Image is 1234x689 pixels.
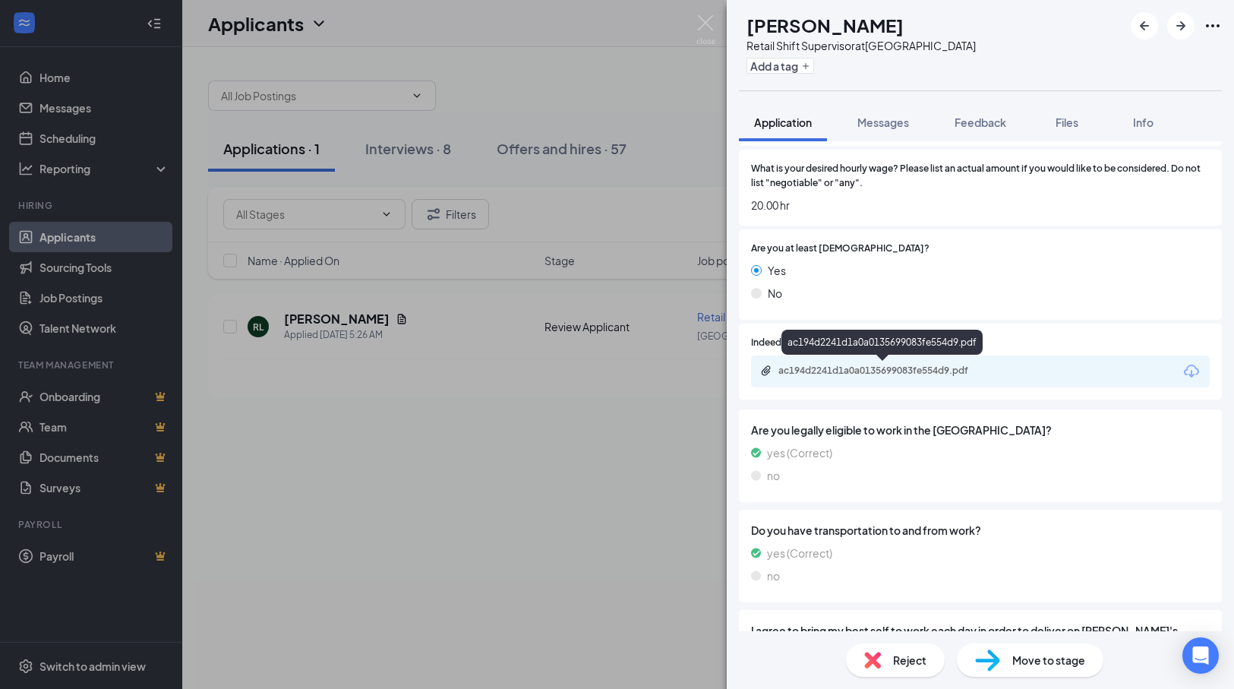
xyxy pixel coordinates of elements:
[955,115,1006,129] span: Feedback
[893,652,926,668] span: Reject
[801,62,810,71] svg: Plus
[746,58,814,74] button: PlusAdd a tag
[751,336,818,350] span: Indeed Resume
[767,444,832,461] span: yes (Correct)
[1182,637,1219,674] div: Open Intercom Messenger
[751,422,1210,438] span: Are you legally eligible to work in the [GEOGRAPHIC_DATA]?
[767,545,832,561] span: yes (Correct)
[751,162,1210,191] span: What is your desired hourly wage? Please list an actual amount if you would like to be considered...
[1012,652,1085,668] span: Move to stage
[1182,362,1201,381] svg: Download
[778,365,991,377] div: ac194d2241d1a0a0135699083fe554d9.pdf
[1204,17,1222,35] svg: Ellipses
[1131,12,1158,40] button: ArrowLeftNew
[768,285,782,302] span: No
[751,242,929,256] span: Are you at least [DEMOGRAPHIC_DATA]?
[751,197,1210,213] span: 20.00 hr
[767,567,780,584] span: no
[746,38,976,53] div: Retail Shift Supervisor at [GEOGRAPHIC_DATA]
[768,262,786,279] span: Yes
[857,115,909,129] span: Messages
[760,365,772,377] svg: Paperclip
[1167,12,1195,40] button: ArrowRight
[754,115,812,129] span: Application
[1135,17,1154,35] svg: ArrowLeftNew
[767,467,780,484] span: no
[1056,115,1078,129] span: Files
[746,12,904,38] h1: [PERSON_NAME]
[751,522,1210,539] span: Do you have transportation to and from work?
[781,330,983,355] div: ac194d2241d1a0a0135699083fe554d9.pdf
[1172,17,1190,35] svg: ArrowRight
[1133,115,1154,129] span: Info
[751,622,1210,656] span: I agree to bring my best self to work each day in order to deliver on [PERSON_NAME]'s Helpful pro...
[760,365,1006,379] a: Paperclipac194d2241d1a0a0135699083fe554d9.pdf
